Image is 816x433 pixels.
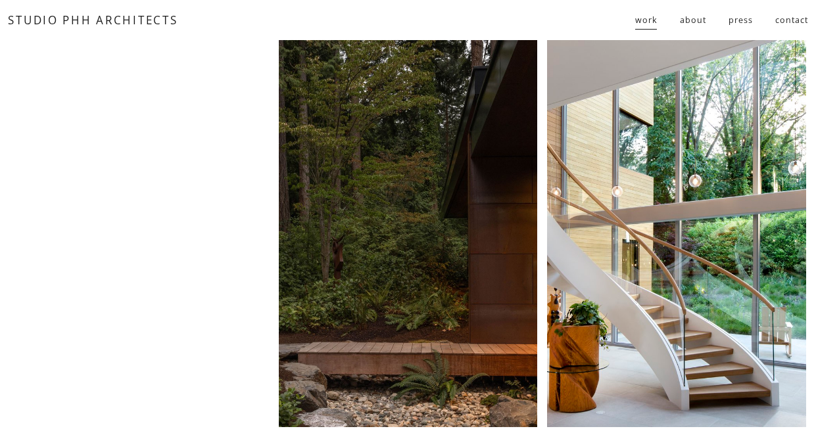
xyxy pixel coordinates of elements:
a: folder dropdown [635,9,658,32]
a: STUDIO PHH ARCHITECTS [8,12,178,28]
a: about [680,9,706,32]
a: contact [775,9,807,32]
span: work [635,10,658,30]
a: press [729,9,752,32]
